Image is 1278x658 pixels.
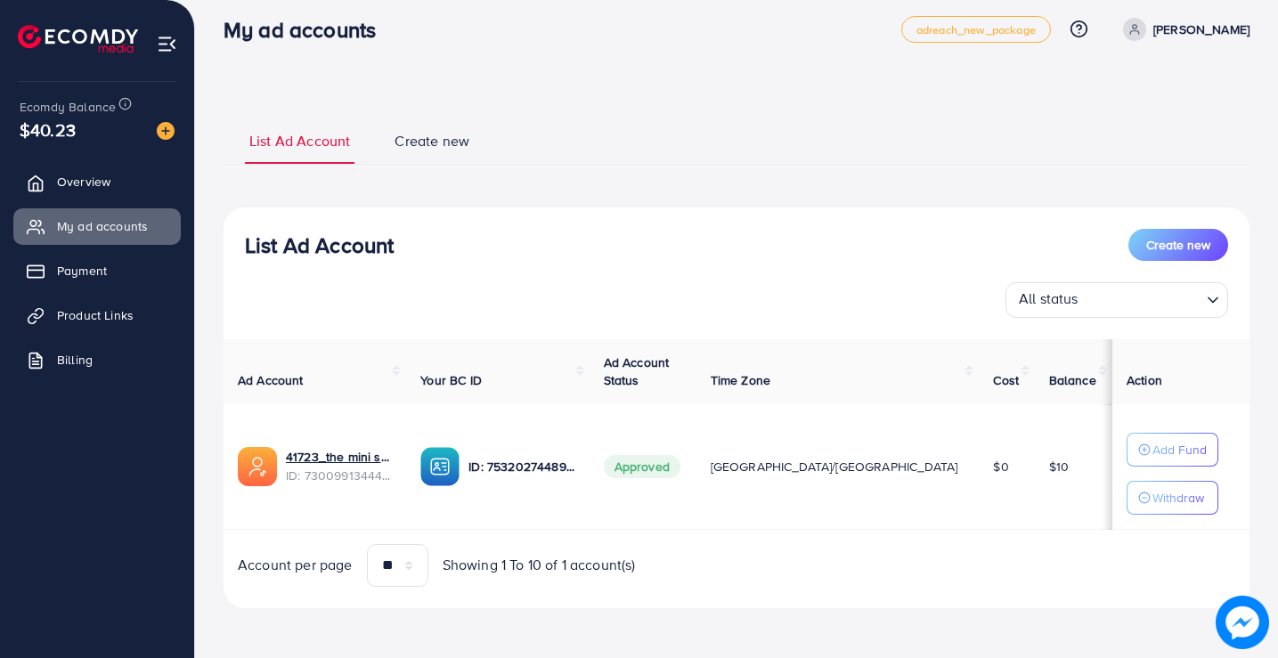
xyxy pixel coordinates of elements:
a: [PERSON_NAME] [1116,18,1250,41]
p: ID: 7532027448918704144 [468,456,574,477]
span: adreach_new_package [916,24,1036,36]
span: Showing 1 To 10 of 1 account(s) [443,555,636,575]
span: My ad accounts [57,217,148,235]
span: Your BC ID [420,371,482,389]
p: [PERSON_NAME] [1153,19,1250,40]
h3: List Ad Account [245,232,394,258]
img: ic-ads-acc.e4c84228.svg [238,447,277,486]
p: Add Fund [1152,439,1207,460]
span: All status [1015,285,1082,313]
span: $0 [993,458,1008,475]
div: <span class='underline'>41723_the mini shop_1699894525059</span></br>7300991344497983489 [286,448,392,484]
a: Product Links [13,297,181,333]
p: Withdraw [1152,487,1204,508]
img: logo [18,25,138,53]
img: menu [157,34,177,54]
span: Billing [57,351,93,369]
span: Action [1127,371,1162,389]
a: Overview [13,164,181,199]
span: ID: 7300991344497983489 [286,467,392,484]
span: Overview [57,173,110,191]
button: Create new [1128,229,1228,261]
span: Create new [1146,236,1210,254]
span: $40.23 [18,113,77,146]
input: Search for option [1084,286,1200,313]
img: image [1216,596,1269,649]
span: Ad Account [238,371,304,389]
img: image [157,122,175,140]
span: Cost [993,371,1019,389]
span: Approved [604,455,680,478]
span: Payment [57,262,107,280]
a: 41723_the mini shop_1699894525059 [286,448,392,466]
span: Ecomdy Balance [20,98,116,116]
span: Account per page [238,555,353,575]
span: Time Zone [711,371,770,389]
img: ic-ba-acc.ded83a64.svg [420,447,460,486]
span: Balance [1049,371,1096,389]
span: Product Links [57,306,134,324]
a: adreach_new_package [901,16,1051,43]
a: Billing [13,342,181,378]
span: [GEOGRAPHIC_DATA]/[GEOGRAPHIC_DATA] [711,458,958,475]
button: Withdraw [1127,481,1218,515]
a: Payment [13,253,181,288]
button: Add Fund [1127,433,1218,467]
span: Create new [395,131,469,151]
span: Ad Account Status [604,353,670,389]
h3: My ad accounts [224,17,390,43]
span: $10 [1049,458,1069,475]
span: List Ad Account [249,131,350,151]
div: Search for option [1005,282,1228,318]
a: My ad accounts [13,208,181,244]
